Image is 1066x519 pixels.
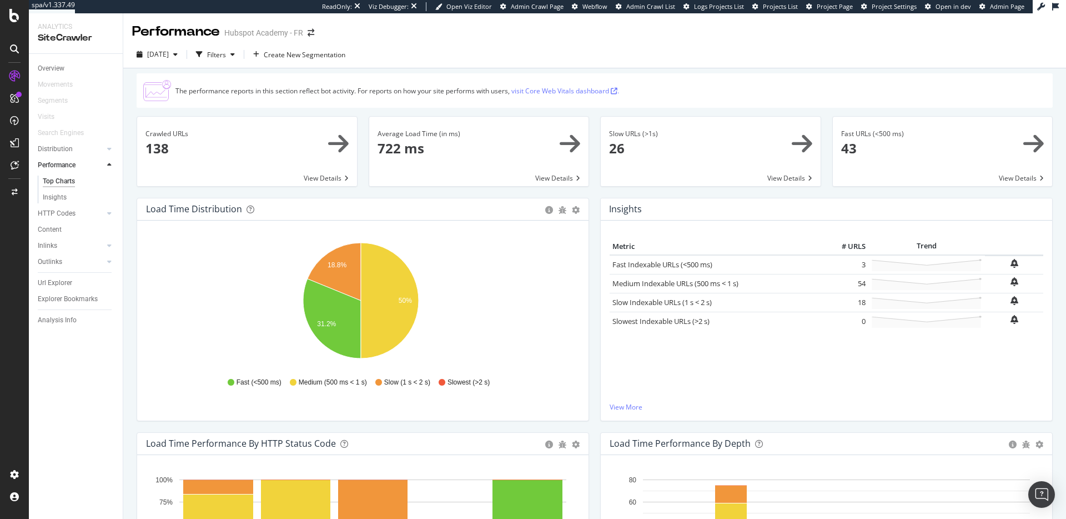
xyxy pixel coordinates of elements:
div: SiteCrawler [38,32,114,44]
a: Admin Page [979,2,1024,11]
span: Slowest (>2 s) [447,378,490,387]
div: gear [572,441,580,448]
a: Project Page [806,2,853,11]
div: Load Time Distribution [146,203,242,214]
text: 50% [399,297,412,305]
div: bell-plus [1010,277,1018,286]
div: Segments [38,95,68,107]
text: 75% [159,498,173,506]
div: Content [38,224,62,236]
button: Create New Segmentation [249,46,350,63]
span: Create New Segmentation [264,50,345,59]
a: Content [38,224,115,236]
a: Webflow [572,2,607,11]
span: Admin Crawl List [626,2,675,11]
div: Url Explorer [38,277,72,289]
div: gear [572,206,580,214]
div: Search Engines [38,127,84,139]
a: Top Charts [43,176,115,187]
a: Overview [38,63,115,74]
span: Fast (<500 ms) [237,378,281,387]
div: bell-plus [1010,259,1018,268]
a: Slowest Indexable URLs (>2 s) [612,316,710,326]
div: bug [559,206,566,214]
td: 18 [824,293,868,312]
text: 31.2% [317,320,336,328]
div: Outlinks [38,256,62,268]
div: bell-plus [1010,296,1018,305]
a: Distribution [38,143,104,155]
div: ReadOnly: [322,2,352,11]
svg: A chart. [146,238,576,367]
div: arrow-right-arrow-left [308,29,314,37]
span: Project Settings [872,2,917,11]
th: Trend [868,238,985,255]
span: Logs Projects List [694,2,744,11]
a: Admin Crawl List [616,2,675,11]
td: 0 [824,312,868,331]
div: circle-info [1009,441,1017,448]
span: Slow (1 s < 2 s) [384,378,430,387]
span: 2025 Sep. 26th [147,49,169,59]
div: The performance reports in this section reflect bot activity. For reports on how your site perfor... [175,86,619,96]
div: HTTP Codes [38,208,76,219]
a: Open in dev [925,2,971,11]
div: circle-info [545,206,553,214]
button: [DATE] [132,46,182,63]
button: Filters [192,46,239,63]
span: Open in dev [936,2,971,11]
div: Load Time Performance by Depth [610,438,751,449]
div: Explorer Bookmarks [38,293,98,305]
a: visit Core Web Vitals dashboard . [511,86,619,96]
div: Hubspot Academy - FR [224,27,303,38]
span: Project Page [817,2,853,11]
td: 54 [824,274,868,293]
h4: Insights [609,202,642,217]
text: 100% [155,476,173,484]
td: 3 [824,255,868,275]
a: Segments [38,95,79,107]
a: Admin Crawl Page [500,2,564,11]
span: Open Viz Editor [446,2,492,11]
div: Filters [207,50,226,59]
div: bell-plus [1010,315,1018,324]
a: Inlinks [38,240,104,252]
a: Visits [38,111,66,123]
span: Admin Crawl Page [511,2,564,11]
a: Fast Indexable URLs (<500 ms) [612,259,712,270]
span: Medium (500 ms < 1 s) [299,378,367,387]
a: Url Explorer [38,277,115,289]
a: Explorer Bookmarks [38,293,115,305]
a: Logs Projects List [683,2,744,11]
div: circle-info [545,441,553,448]
div: Distribution [38,143,73,155]
div: gear [1035,441,1043,448]
a: Analysis Info [38,315,115,326]
a: Medium Indexable URLs (500 ms < 1 s) [612,278,738,288]
div: Insights [43,192,67,203]
th: # URLS [824,238,868,255]
text: 60 [629,498,637,506]
a: HTTP Codes [38,208,104,219]
div: Overview [38,63,64,74]
img: CjTTJyXI.png [143,80,171,101]
a: Insights [43,192,115,203]
a: Project Settings [861,2,917,11]
a: Outlinks [38,256,104,268]
div: Performance [38,159,76,171]
div: Viz Debugger: [369,2,409,11]
text: 18.8% [328,261,346,269]
div: Open Intercom Messenger [1028,481,1055,508]
a: View More [610,402,1043,412]
div: Performance [132,22,220,41]
a: Performance [38,159,104,171]
a: Open Viz Editor [435,2,492,11]
a: Projects List [752,2,798,11]
span: Admin Page [990,2,1024,11]
div: Inlinks [38,240,57,252]
a: Slow Indexable URLs (1 s < 2 s) [612,297,712,307]
text: 80 [629,476,637,484]
div: Load Time Performance by HTTP Status Code [146,438,336,449]
div: Movements [38,79,73,91]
